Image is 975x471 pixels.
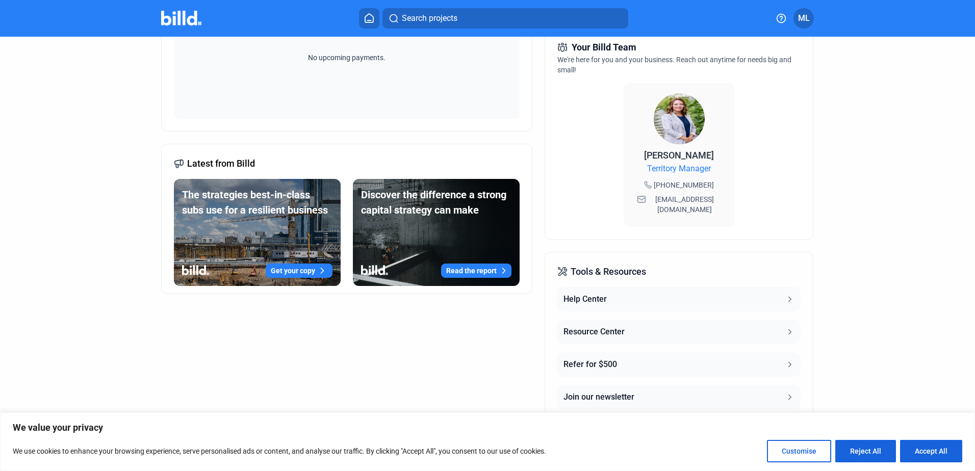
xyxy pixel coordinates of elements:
span: [PHONE_NUMBER] [654,180,714,190]
p: We value your privacy [13,422,962,434]
button: Reject All [835,440,896,462]
p: We use cookies to enhance your browsing experience, serve personalised ads or content, and analys... [13,445,546,457]
button: Join our newsletter [557,385,800,409]
span: Tools & Resources [571,265,646,279]
span: Search projects [402,12,457,24]
span: Territory Manager [647,163,711,175]
img: Territory Manager [654,93,705,144]
span: We're here for you and your business. Reach out anytime for needs big and small! [557,56,791,74]
button: Customise [767,440,831,462]
button: Resource Center [557,320,800,344]
div: Resource Center [563,326,625,338]
button: Refer for $500 [557,352,800,377]
span: No upcoming payments. [301,53,392,63]
button: Get your copy [266,264,332,278]
span: ML [798,12,810,24]
button: Accept All [900,440,962,462]
span: [PERSON_NAME] [644,150,714,161]
button: Search projects [382,8,628,29]
div: Join our newsletter [563,391,634,403]
div: The strategies best-in-class subs use for a resilient business [182,187,332,218]
button: Help Center [557,287,800,311]
img: Billd Company Logo [161,11,201,25]
div: Discover the difference a strong capital strategy can make [361,187,511,218]
button: Read the report [441,264,511,278]
div: Help Center [563,293,607,305]
span: Latest from Billd [187,156,255,171]
span: [EMAIL_ADDRESS][DOMAIN_NAME] [648,194,722,215]
span: Your Billd Team [572,40,636,55]
button: ML [793,8,814,29]
div: Refer for $500 [563,358,617,371]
